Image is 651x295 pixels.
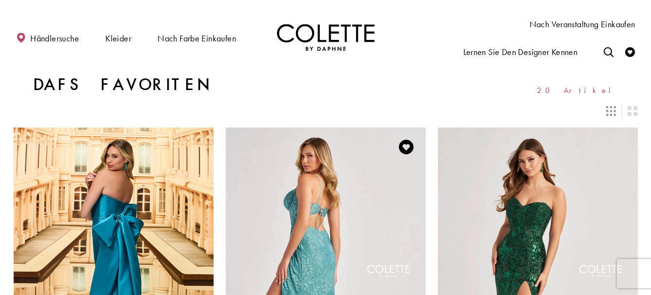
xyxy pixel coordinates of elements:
[461,37,580,65] a: Lernen Sie den Designer kennen
[33,74,209,95] font: Dafs Favoriten
[527,10,638,37] span: Nach Veranstaltung einkaufen
[103,23,134,51] span: Kleider
[463,46,578,57] font: Lernen Sie den Designer kennen
[530,18,635,30] font: Nach Veranstaltung einkaufen
[628,106,637,116] span: Layout auf 2 Spalten umstellen
[277,24,375,51] img: Colette von Daphne
[396,137,416,157] a: Zur Wunschliste hinzufügen
[30,33,79,44] font: Händlersuche
[277,24,375,51] a: Zur Homepage
[623,38,637,65] a: Wunschliste prüfen
[537,85,618,95] font: 20 Artikel
[601,38,616,65] a: Suche umschalten
[606,106,616,116] span: Layout auf 3 Spalten umstellen
[155,23,238,51] span: Nach Farbe einkaufen
[14,23,81,51] a: Händlersuche
[8,100,644,122] div: Layout-Steuerelemente
[105,33,131,44] font: Kleider
[158,33,236,44] font: Nach Farbe einkaufen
